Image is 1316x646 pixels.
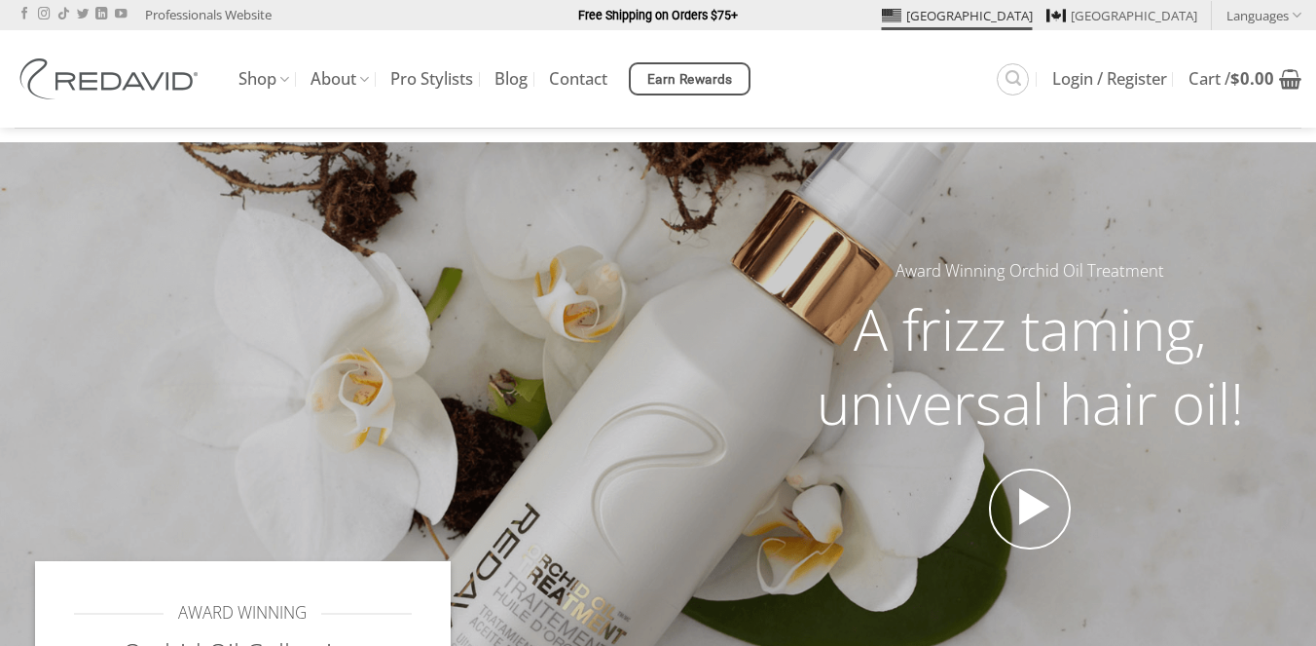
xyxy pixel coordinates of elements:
span: AWARD WINNING [178,600,307,627]
a: Open video in lightbox [989,469,1071,551]
h2: A frizz taming, universal hair oil! [779,292,1281,439]
h5: Award Winning Orchid Oil Treatment [779,258,1281,285]
a: Earn Rewards [629,62,750,95]
a: Follow on YouTube [115,8,127,21]
a: Follow on Facebook [18,8,30,21]
span: Login / Register [1052,71,1167,87]
a: View cart [1188,57,1301,100]
a: Search [997,63,1029,95]
span: $ [1230,67,1240,90]
a: About [311,60,369,98]
a: Shop [238,60,289,98]
a: Login / Register [1052,61,1167,96]
a: Languages [1226,1,1301,29]
span: Earn Rewards [647,69,733,91]
a: Follow on Instagram [38,8,50,21]
a: [GEOGRAPHIC_DATA] [882,1,1033,30]
strong: Free Shipping on Orders $75+ [578,8,738,22]
span: Cart / [1188,71,1274,87]
a: Contact [549,61,607,96]
a: Follow on TikTok [57,8,69,21]
a: Pro Stylists [390,61,473,96]
a: [GEOGRAPHIC_DATA] [1046,1,1197,30]
bdi: 0.00 [1230,67,1274,90]
a: Blog [494,61,528,96]
img: REDAVID Salon Products | United States [15,58,209,99]
a: Follow on LinkedIn [95,8,107,21]
a: Follow on Twitter [77,8,89,21]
